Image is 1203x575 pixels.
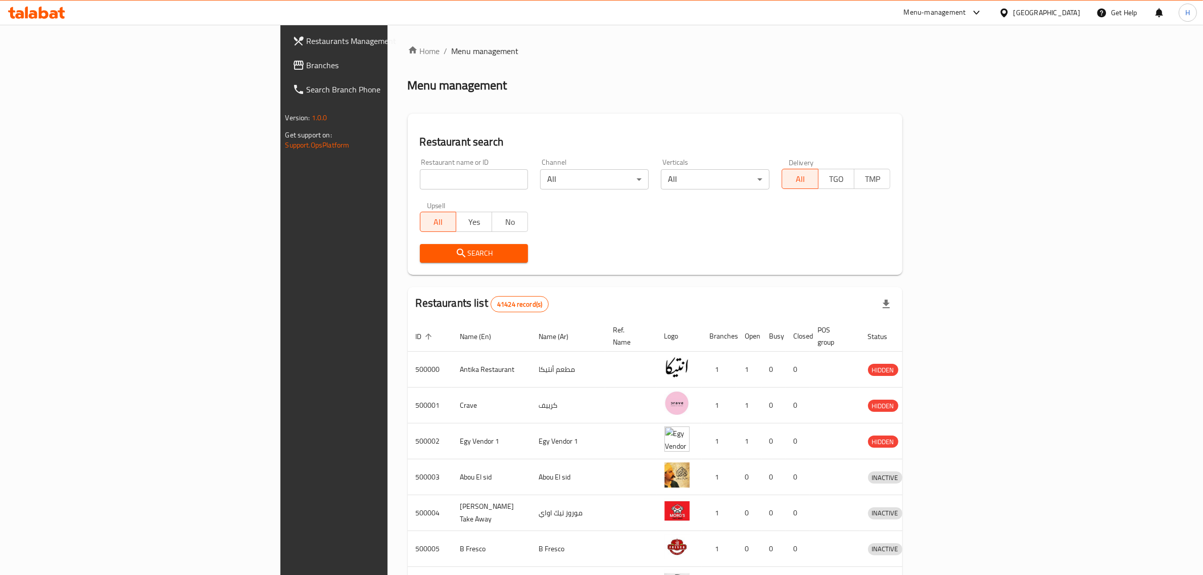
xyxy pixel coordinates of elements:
h2: Restaurants list [416,296,549,312]
a: Support.OpsPlatform [285,138,350,152]
td: 0 [786,459,810,495]
td: 0 [761,459,786,495]
img: B Fresco [664,534,690,559]
img: Moro's Take Away [664,498,690,523]
td: 0 [761,495,786,531]
span: Name (En) [460,330,505,343]
span: ID [416,330,435,343]
span: INACTIVE [868,543,902,555]
td: 0 [761,531,786,567]
h2: Menu management [408,77,507,93]
span: All [786,172,814,186]
button: No [492,212,528,232]
label: Delivery [789,159,814,166]
span: INACTIVE [868,472,902,484]
th: Branches [702,321,737,352]
span: 41424 record(s) [491,300,548,309]
span: POS group [818,324,848,348]
span: All [424,215,452,229]
span: TGO [823,172,850,186]
span: Branches [307,59,473,71]
div: [GEOGRAPHIC_DATA] [1014,7,1080,18]
span: Menu management [452,45,519,57]
h2: Restaurant search [420,134,891,150]
button: Search [420,244,528,263]
td: B Fresco [531,531,605,567]
span: No [496,215,524,229]
span: Name (Ar) [539,330,582,343]
span: Ref. Name [613,324,644,348]
th: Logo [656,321,702,352]
span: 1.0.0 [312,111,327,124]
td: Egy Vendor 1 [531,423,605,459]
span: H [1185,7,1190,18]
td: 1 [737,352,761,388]
td: كرييف [531,388,605,423]
span: HIDDEN [868,400,898,412]
td: 1 [702,459,737,495]
td: 0 [786,352,810,388]
span: INACTIVE [868,507,902,519]
label: Upsell [427,202,446,209]
td: Egy Vendor 1 [452,423,531,459]
td: 1 [702,388,737,423]
span: Version: [285,111,310,124]
span: Restaurants Management [307,35,473,47]
td: موروز تيك اواي [531,495,605,531]
td: 0 [737,531,761,567]
div: All [540,169,649,189]
div: Menu-management [904,7,966,19]
button: TMP [854,169,890,189]
a: Search Branch Phone [284,77,482,102]
button: All [420,212,456,232]
a: Restaurants Management [284,29,482,53]
td: 0 [786,531,810,567]
span: HIDDEN [868,436,898,448]
span: Search [428,247,520,260]
td: [PERSON_NAME] Take Away [452,495,531,531]
td: 1 [702,423,737,459]
td: 1 [737,388,761,423]
th: Open [737,321,761,352]
a: Branches [284,53,482,77]
td: Abou El sid [531,459,605,495]
td: 1 [702,352,737,388]
td: 0 [786,423,810,459]
td: 0 [737,495,761,531]
span: Status [868,330,901,343]
img: Antika Restaurant [664,355,690,380]
td: 0 [737,459,761,495]
td: Crave [452,388,531,423]
th: Closed [786,321,810,352]
button: All [782,169,818,189]
div: Total records count [491,296,549,312]
td: 0 [761,352,786,388]
img: Crave [664,391,690,416]
button: Yes [456,212,492,232]
div: All [661,169,769,189]
span: Get support on: [285,128,332,141]
td: 1 [702,495,737,531]
td: 1 [702,531,737,567]
td: مطعم أنتيكا [531,352,605,388]
td: B Fresco [452,531,531,567]
img: Abou El sid [664,462,690,488]
nav: breadcrumb [408,45,903,57]
span: HIDDEN [868,364,898,376]
span: Search Branch Phone [307,83,473,95]
td: 1 [737,423,761,459]
th: Busy [761,321,786,352]
td: 0 [761,423,786,459]
td: Abou El sid [452,459,531,495]
span: Yes [460,215,488,229]
td: 0 [761,388,786,423]
img: Egy Vendor 1 [664,426,690,452]
input: Search for restaurant name or ID.. [420,169,528,189]
button: TGO [818,169,854,189]
span: TMP [858,172,886,186]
